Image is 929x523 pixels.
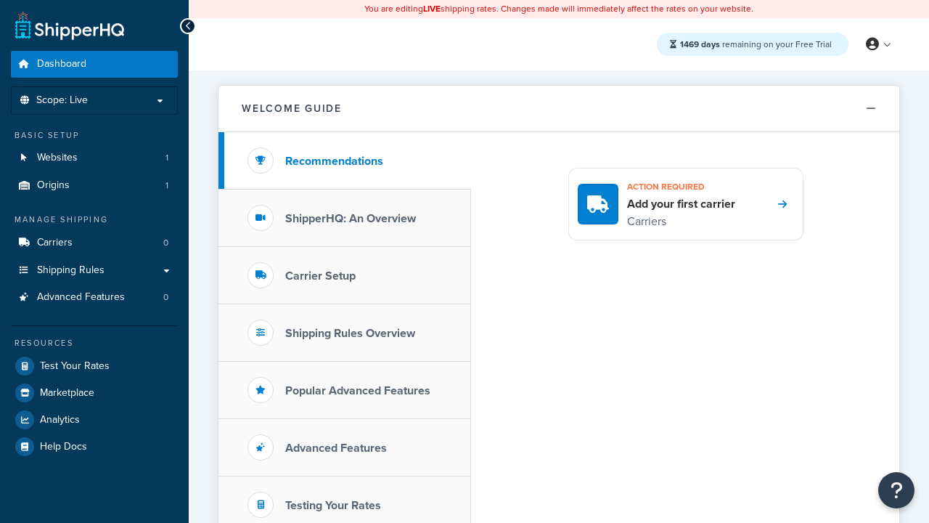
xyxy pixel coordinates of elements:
[11,337,178,349] div: Resources
[627,177,735,196] h3: Action required
[37,152,78,164] span: Websites
[285,155,383,168] h3: Recommendations
[11,380,178,406] a: Marketplace
[163,237,168,249] span: 0
[285,499,381,512] h3: Testing Your Rates
[11,284,178,311] a: Advanced Features0
[37,179,70,192] span: Origins
[285,442,387,455] h3: Advanced Features
[165,179,168,192] span: 1
[36,94,88,107] span: Scope: Live
[11,407,178,433] a: Analytics
[11,434,178,460] a: Help Docs
[680,38,832,51] span: remaining on your Free Trial
[11,257,178,284] a: Shipping Rules
[11,230,178,256] li: Carriers
[11,145,178,171] li: Websites
[242,103,342,114] h2: Welcome Guide
[878,472,914,508] button: Open Resource Center
[285,212,416,225] h3: ShipperHQ: An Overview
[11,172,178,199] a: Origins1
[11,172,178,199] li: Origins
[680,38,720,51] strong: 1469 days
[11,129,178,142] div: Basic Setup
[37,291,125,304] span: Advanced Features
[40,360,110,373] span: Test Your Rates
[11,353,178,379] a: Test Your Rates
[40,387,94,400] span: Marketplace
[423,2,441,15] b: LIVE
[40,414,80,426] span: Analytics
[37,237,73,249] span: Carriers
[11,51,178,78] a: Dashboard
[40,441,87,453] span: Help Docs
[11,230,178,256] a: Carriers0
[11,145,178,171] a: Websites1
[163,291,168,304] span: 0
[627,196,735,212] h4: Add your first carrier
[37,58,86,70] span: Dashboard
[285,384,430,397] h3: Popular Advanced Features
[11,284,178,311] li: Advanced Features
[285,269,356,283] h3: Carrier Setup
[218,86,899,132] button: Welcome Guide
[11,214,178,226] div: Manage Shipping
[285,327,415,340] h3: Shipping Rules Overview
[165,152,168,164] span: 1
[627,212,735,231] p: Carriers
[37,264,105,277] span: Shipping Rules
